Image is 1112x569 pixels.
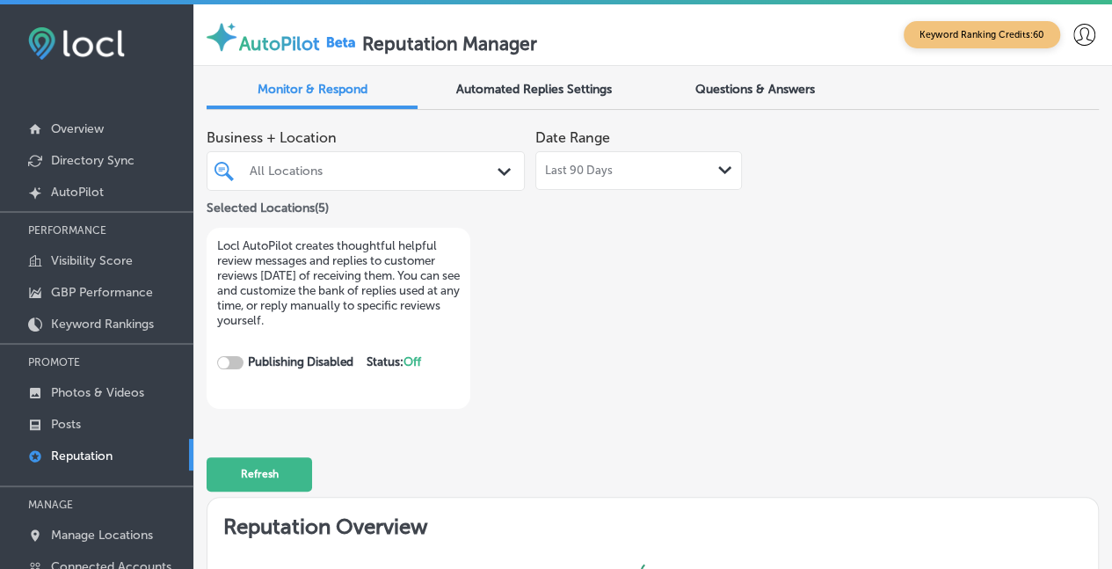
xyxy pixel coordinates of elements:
strong: Publishing Disabled [248,354,353,369]
p: AutoPilot [51,185,104,200]
span: Last 90 Days [545,164,613,178]
img: Beta [320,33,362,51]
div: All Locations [250,164,499,179]
h2: Reputation Overview [207,498,1098,550]
p: Reputation [51,449,113,463]
p: Locl AutoPilot creates thoughtful helpful review messages and replies to customer reviews [DATE] ... [217,238,460,328]
img: fda3e92497d09a02dc62c9cd864e3231.png [28,27,125,60]
img: autopilot-icon [204,19,239,55]
p: Selected Locations ( 5 ) [207,193,329,215]
label: AutoPilot [239,33,320,55]
label: Reputation Manager [362,33,537,55]
span: Questions & Answers [695,82,815,97]
p: Keyword Rankings [51,317,154,332]
p: Visibility Score [51,253,133,268]
p: Photos & Videos [51,385,144,400]
span: Monitor & Respond [258,82,367,97]
p: Posts [51,417,81,432]
label: Date Range [535,129,610,146]
span: Automated Replies Settings [456,82,612,97]
strong: Status: [367,354,421,369]
p: Directory Sync [51,153,134,168]
span: Off [403,354,421,369]
p: Manage Locations [51,528,153,543]
span: Business + Location [207,129,525,146]
p: Overview [51,121,104,136]
button: Refresh [207,457,312,492]
span: Keyword Ranking Credits: 60 [904,21,1060,48]
p: GBP Performance [51,285,153,300]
